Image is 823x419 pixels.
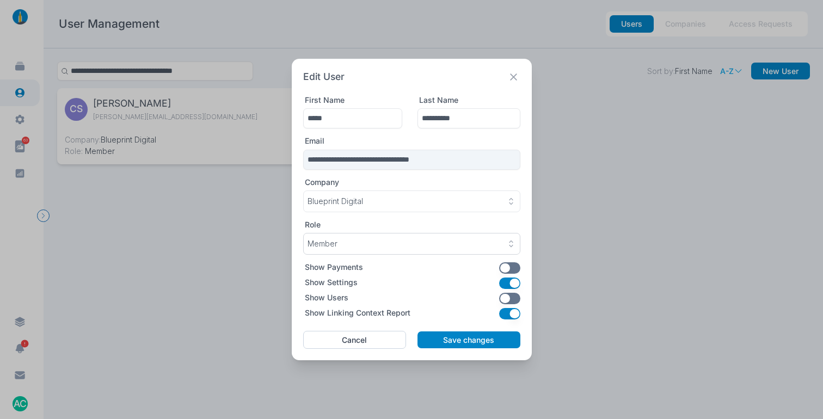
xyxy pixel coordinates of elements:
label: Company [305,177,339,187]
label: Show Settings [305,278,358,289]
p: Blueprint Digital [308,196,363,206]
label: Show Linking Context Report [305,308,410,319]
label: Show Payments [305,262,363,274]
button: Cancel [303,331,407,349]
button: Member [303,233,520,255]
button: Save changes [417,331,520,349]
label: Show Users [305,293,348,304]
label: Email [305,136,324,146]
label: Role [305,220,321,230]
label: First Name [305,95,345,105]
label: Last Name [419,95,458,105]
h2: Edit User [303,70,345,84]
p: Member [308,239,337,249]
button: Blueprint Digital [303,190,520,212]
